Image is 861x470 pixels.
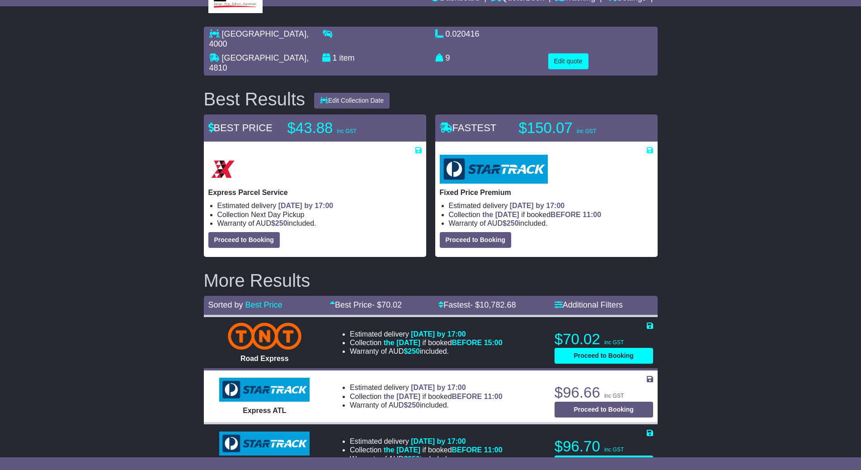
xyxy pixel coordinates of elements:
span: [DATE] by 17:00 [411,330,466,338]
li: Collection [350,392,503,401]
li: Warranty of AUD included. [350,347,503,356]
span: $ [271,219,287,227]
a: Additional Filters [555,300,623,309]
span: BEFORE [452,339,482,347]
p: $70.02 [555,330,653,348]
span: 15:00 [484,339,503,347]
span: - $ [372,300,402,309]
span: 10,782.68 [480,300,516,309]
p: $96.70 [555,437,653,456]
span: 11:00 [484,446,503,454]
p: Fixed Price Premium [440,188,653,197]
span: FASTEST [440,122,497,133]
span: 70.02 [381,300,402,309]
span: BEFORE [452,446,482,454]
li: Estimated delivery [350,330,503,338]
span: inc GST [577,128,596,134]
span: BEFORE [452,393,482,400]
span: [GEOGRAPHIC_DATA] [222,29,306,38]
button: Edit quote [548,53,588,69]
img: Border Express: Express Parcel Service [208,155,237,184]
li: Warranty of AUD included. [350,455,503,463]
li: Collection [350,338,503,347]
span: $ [404,401,420,409]
span: , 4000 [209,29,309,48]
span: [DATE] by 17:00 [411,384,466,391]
span: [DATE] by 17:00 [411,437,466,445]
span: the [DATE] [384,393,420,400]
span: the [DATE] [482,211,519,218]
button: Proceed to Booking [208,232,280,248]
span: , 4810 [209,53,309,72]
span: 250 [408,347,420,355]
span: BEST PRICE [208,122,273,133]
span: 11:00 [583,211,601,218]
span: inc GST [604,446,624,453]
span: $ [404,347,420,355]
button: Proceed to Booking [440,232,511,248]
span: Sorted by [208,300,243,309]
span: 250 [408,455,420,463]
span: Express ATL [243,407,286,414]
a: Best Price- $70.02 [330,300,402,309]
p: $43.88 [287,119,400,137]
span: $ [503,219,519,227]
span: [DATE] by 17:00 [278,202,334,209]
span: if booked [384,446,503,454]
li: Collection [449,210,653,219]
li: Estimated delivery [350,383,503,392]
span: the [DATE] [384,339,420,347]
span: item [339,53,355,62]
li: Estimated delivery [350,437,503,446]
span: 250 [408,401,420,409]
span: the [DATE] [384,446,420,454]
span: [DATE] by 17:00 [510,202,565,209]
span: 11:00 [484,393,503,400]
li: Estimated delivery [217,201,422,210]
span: Next Day Pickup [251,211,304,218]
a: Best Price [245,300,282,309]
h2: More Results [204,271,658,290]
span: BEFORE [550,211,581,218]
p: Express Parcel Service [208,188,422,197]
span: 9 [446,53,450,62]
p: $150.07 [519,119,632,137]
span: inc GST [604,393,624,399]
span: 250 [275,219,287,227]
span: inc GST [604,339,624,346]
img: StarTrack: Express [219,432,310,456]
span: $ [404,455,420,463]
span: [GEOGRAPHIC_DATA] [222,53,306,62]
div: Best Results [199,89,310,109]
span: 250 [507,219,519,227]
li: Estimated delivery [449,201,653,210]
span: 0.020416 [446,29,480,38]
p: $96.66 [555,384,653,402]
img: StarTrack: Fixed Price Premium [440,155,548,184]
span: if booked [384,393,503,400]
span: inc GST [337,128,357,134]
li: Collection [350,446,503,454]
span: - $ [470,300,516,309]
span: if booked [384,339,503,347]
li: Collection [217,210,422,219]
button: Proceed to Booking [555,402,653,418]
li: Warranty of AUD included. [449,219,653,228]
span: Road Express [240,355,289,362]
span: if booked [482,211,601,218]
li: Warranty of AUD included. [217,219,422,228]
button: Edit Collection Date [314,93,390,109]
a: Fastest- $10,782.68 [438,300,516,309]
span: 1 [333,53,337,62]
img: TNT Domestic: Road Express [228,323,301,350]
img: StarTrack: Express ATL [219,378,310,402]
li: Warranty of AUD included. [350,401,503,409]
button: Proceed to Booking [555,348,653,364]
